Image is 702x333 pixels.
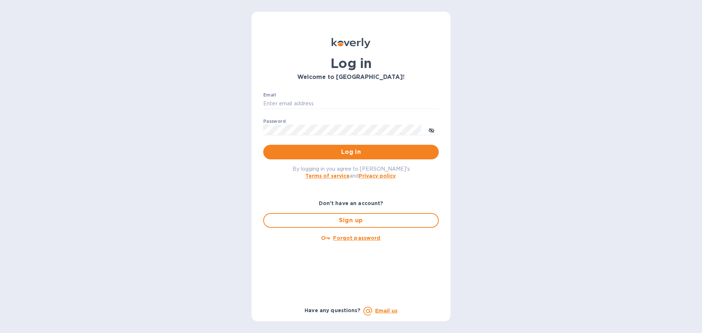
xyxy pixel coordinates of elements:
[263,74,439,81] h3: Welcome to [GEOGRAPHIC_DATA]!
[263,119,286,124] label: Password
[305,307,361,313] b: Have any questions?
[319,200,384,206] b: Don't have an account?
[263,213,439,228] button: Sign up
[333,235,380,241] u: Forgot password
[263,56,439,71] h1: Log in
[263,98,439,109] input: Enter email address
[332,38,370,48] img: Koverly
[263,145,439,159] button: Log in
[292,166,410,179] span: By logging in you agree to [PERSON_NAME]'s and .
[305,173,350,179] a: Terms of service
[263,93,276,97] label: Email
[270,216,432,225] span: Sign up
[424,122,439,137] button: toggle password visibility
[375,308,397,314] a: Email us
[269,148,433,156] span: Log in
[359,173,396,179] a: Privacy policy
